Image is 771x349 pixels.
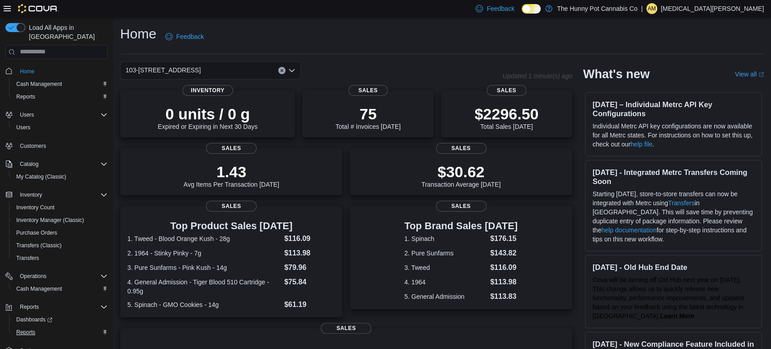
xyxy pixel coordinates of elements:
span: Sales [487,85,526,96]
button: Inventory Manager (Classic) [9,214,111,226]
button: Cash Management [9,78,111,90]
a: Reports [13,91,39,102]
button: Open list of options [288,67,295,74]
div: Total Sales [DATE] [474,105,538,130]
span: Inventory [20,191,42,198]
span: Dashboards [16,316,52,323]
dd: $176.15 [490,233,518,244]
a: Learn More [660,312,694,320]
button: Catalog [16,159,42,170]
a: Cash Management [13,283,65,294]
h2: What's new [583,67,650,81]
button: Operations [2,270,111,283]
dd: $113.98 [284,248,335,259]
span: Sales [206,201,257,212]
dd: $113.83 [490,291,518,302]
span: Transfers [13,253,107,264]
button: My Catalog (Classic) [9,170,111,183]
span: Inventory Count [16,204,55,211]
h3: [DATE] - Integrated Metrc Transfers Coming Soon [593,168,754,186]
span: Purchase Orders [16,229,57,236]
dd: $113.98 [490,277,518,288]
dt: 2. 1964 - Stinky Pinky - 7g [127,249,280,258]
a: Transfers [668,199,695,207]
span: Users [16,124,30,131]
svg: External link [758,72,764,77]
p: | [641,3,643,14]
span: Home [20,68,34,75]
span: Reports [16,329,35,336]
span: Reports [20,303,39,311]
span: Reports [16,302,107,312]
h3: [DATE] - Old Hub End Date [593,263,754,272]
span: Inventory [16,189,107,200]
button: Transfers (Classic) [9,239,111,252]
img: Cova [18,4,58,13]
button: Reports [16,302,42,312]
a: Dashboards [13,314,56,325]
a: Inventory Manager (Classic) [13,215,88,226]
span: Sales [348,85,388,96]
dd: $116.09 [284,233,335,244]
span: Users [16,109,107,120]
h3: Top Brand Sales [DATE] [404,221,518,231]
dt: 3. Pure Sunfarms - Pink Kush - 14g [127,263,280,272]
span: Operations [16,271,107,282]
button: Inventory [2,189,111,201]
dd: $75.84 [284,277,335,288]
div: Total # Invoices [DATE] [336,105,401,130]
button: Users [9,121,111,134]
a: Purchase Orders [13,227,61,238]
span: Home [16,66,107,77]
dt: 5. General Admission [404,292,486,301]
a: help file [631,141,652,148]
span: Reports [16,93,35,100]
a: Dashboards [9,313,111,326]
dd: $143.82 [490,248,518,259]
a: Inventory Count [13,202,58,213]
button: Purchase Orders [9,226,111,239]
button: Reports [9,326,111,339]
span: Operations [20,273,47,280]
a: Cash Management [13,79,65,90]
p: $30.62 [421,163,501,181]
span: Sales [206,143,257,154]
span: Transfers (Classic) [16,242,61,249]
dd: $79.96 [284,262,335,273]
span: Sales [321,323,371,334]
span: Transfers (Classic) [13,240,107,251]
p: 75 [336,105,401,123]
span: Users [13,122,107,133]
p: Starting [DATE], store-to-store transfers can now be integrated with Metrc using in [GEOGRAPHIC_D... [593,189,754,244]
span: Cash Management [16,285,62,292]
a: help documentation [601,226,656,234]
a: Transfers [13,253,42,264]
button: Reports [2,301,111,313]
div: Transaction Average [DATE] [421,163,501,188]
span: AM [648,3,656,14]
p: Individual Metrc API key configurations are now available for all Metrc states. For instructions ... [593,122,754,149]
p: [MEDICAL_DATA][PERSON_NAME] [661,3,764,14]
span: Catalog [16,159,107,170]
a: Feedback [162,28,207,46]
span: Sales [436,201,486,212]
button: Customers [2,139,111,152]
button: Clear input [278,67,285,74]
a: Home [16,66,38,77]
span: Customers [16,140,107,151]
div: Alexia Mainiero [646,3,657,14]
button: Home [2,65,111,78]
span: Inventory Count [13,202,107,213]
div: Expired or Expiring in Next 30 Days [158,105,257,130]
span: Transfers [16,255,39,262]
input: Dark Mode [522,4,541,14]
span: My Catalog (Classic) [13,171,107,182]
p: $2296.50 [474,105,538,123]
span: Inventory Manager (Classic) [16,217,84,224]
span: Feedback [486,4,514,13]
h1: Home [120,25,156,43]
span: Sales [436,143,486,154]
span: Reports [13,327,107,338]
